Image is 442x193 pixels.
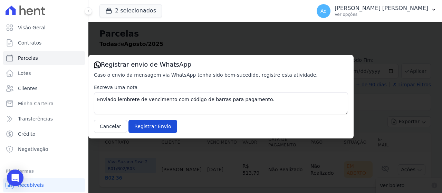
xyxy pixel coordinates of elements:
[3,81,85,95] a: Clientes
[99,4,162,17] button: 2 selecionados
[3,178,85,192] a: Recebíveis
[3,21,85,35] a: Visão Geral
[18,100,54,107] span: Minha Carteira
[18,85,37,92] span: Clientes
[335,5,428,12] p: [PERSON_NAME] [PERSON_NAME]
[3,142,85,156] a: Negativação
[335,12,428,17] p: Ver opções
[6,167,83,175] div: Plataformas
[3,97,85,110] a: Minha Carteira
[3,36,85,50] a: Contratos
[7,170,23,186] div: Open Intercom Messenger
[18,55,38,61] span: Parcelas
[18,24,46,31] span: Visão Geral
[18,39,41,46] span: Contratos
[3,51,85,65] a: Parcelas
[18,115,53,122] span: Transferências
[320,9,327,13] span: Ad
[311,1,442,21] button: Ad [PERSON_NAME] [PERSON_NAME] Ver opções
[18,131,36,137] span: Crédito
[3,66,85,80] a: Lotes
[18,182,44,189] span: Recebíveis
[18,146,48,153] span: Negativação
[94,120,127,133] button: Cancelar
[18,70,31,77] span: Lotes
[128,120,177,133] input: Registrar Envio
[3,127,85,141] a: Crédito
[3,112,85,126] a: Transferências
